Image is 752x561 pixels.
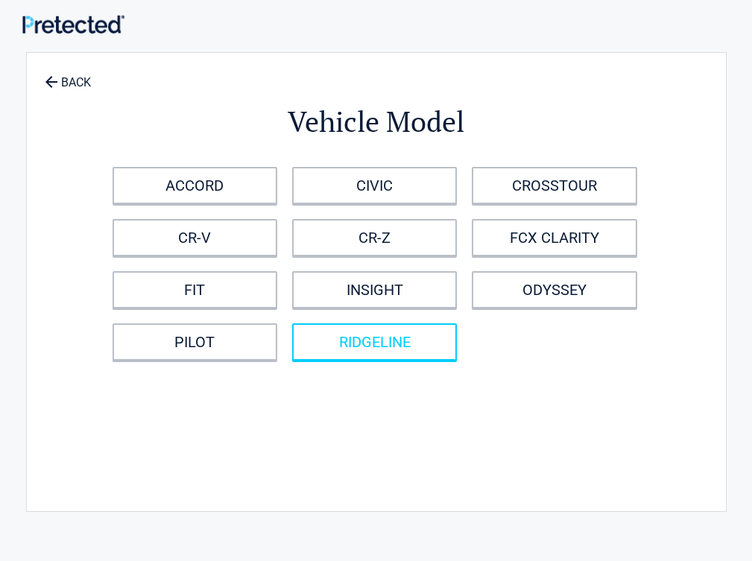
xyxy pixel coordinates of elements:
a: CIVIC [292,167,457,204]
a: ACCORD [113,167,277,204]
a: CROSSTOUR [472,167,636,204]
a: ODYSSEY [472,271,636,308]
a: PILOT [113,323,277,361]
img: Main Logo [22,15,124,34]
a: CR-V [113,219,277,256]
a: RIDGELINE [292,323,457,361]
a: FCX CLARITY [472,219,636,256]
a: BACK [42,63,94,89]
h2: Vehicle Model [109,103,644,141]
a: INSIGHT [292,271,457,308]
a: CR-Z [292,219,457,256]
a: FIT [113,271,277,308]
